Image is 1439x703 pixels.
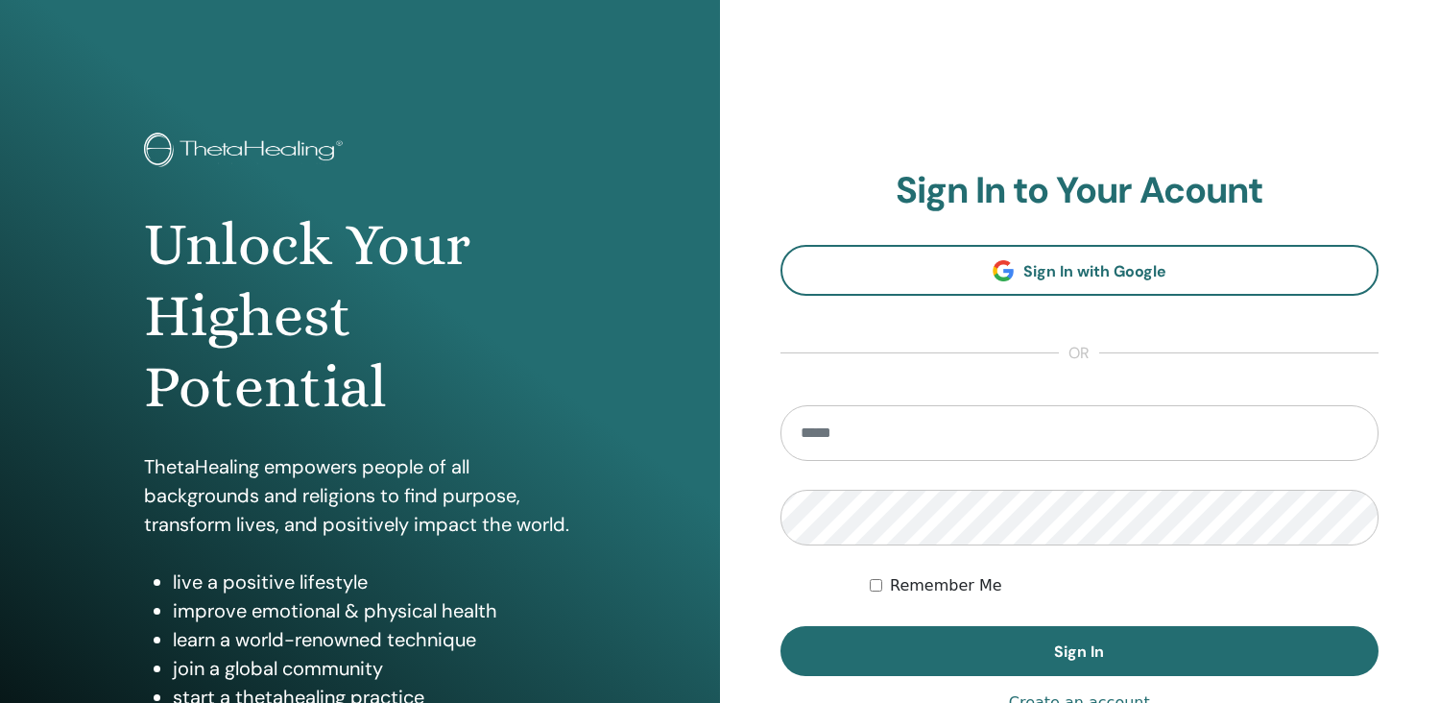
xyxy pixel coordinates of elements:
[173,654,576,683] li: join a global community
[173,625,576,654] li: learn a world-renowned technique
[173,596,576,625] li: improve emotional & physical health
[144,452,576,539] p: ThetaHealing empowers people of all backgrounds and religions to find purpose, transform lives, a...
[780,626,1379,676] button: Sign In
[1023,261,1166,281] span: Sign In with Google
[173,568,576,596] li: live a positive lifestyle
[890,574,1002,597] label: Remember Me
[780,245,1379,296] a: Sign In with Google
[780,169,1379,213] h2: Sign In to Your Acount
[870,574,1379,597] div: Keep me authenticated indefinitely or until I manually logout
[1054,642,1104,662] span: Sign In
[1059,342,1099,365] span: or
[144,209,576,424] h1: Unlock Your Highest Potential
